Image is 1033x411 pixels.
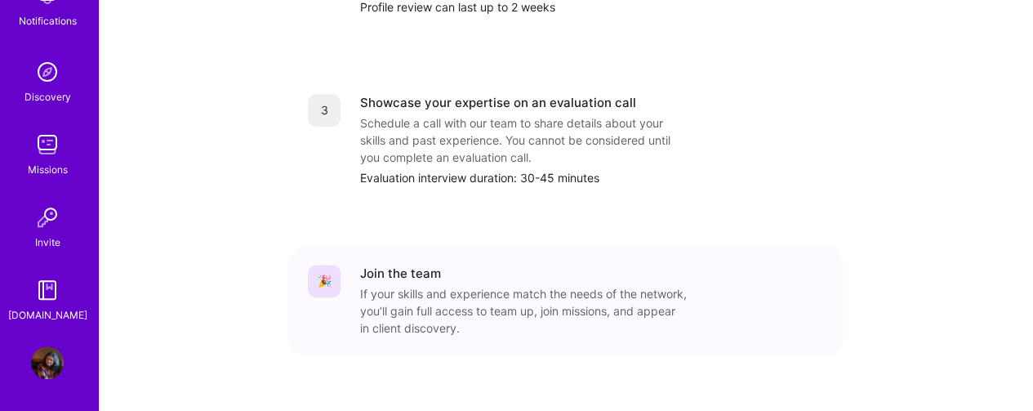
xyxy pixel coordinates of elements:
img: guide book [31,274,64,306]
div: Schedule a call with our team to share details about your skills and past experience. You cannot ... [360,114,687,166]
div: Join the team [360,265,441,282]
div: If your skills and experience match the needs of the network, you’ll gain full access to team up,... [360,285,687,337]
img: User Avatar [31,346,64,379]
img: teamwork [31,128,64,161]
div: Showcase your expertise on an evaluation call [360,94,636,111]
div: Invite [35,234,60,251]
div: Notifications [19,12,77,29]
div: 🎉 [308,265,341,297]
a: User Avatar [27,346,68,379]
img: Invite [31,201,64,234]
img: discovery [31,56,64,88]
div: Missions [28,161,68,178]
div: Discovery [24,88,71,105]
div: [DOMAIN_NAME] [8,306,87,324]
div: Evaluation interview duration: 30-45 minutes [360,169,824,186]
div: 3 [308,94,341,127]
